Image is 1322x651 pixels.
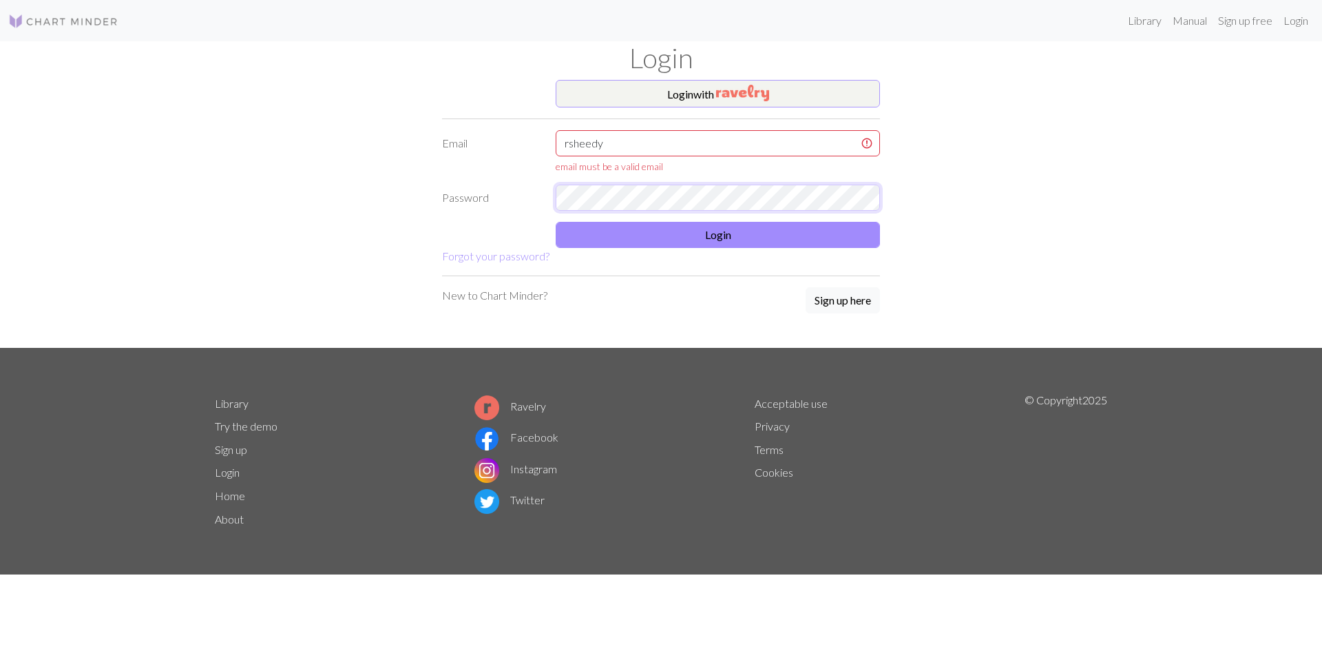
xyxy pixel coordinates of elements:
a: Library [1122,7,1167,34]
a: Home [215,489,245,502]
a: Terms [755,443,784,456]
img: Ravelry [716,85,769,101]
img: Ravelry logo [474,395,499,420]
img: Instagram logo [474,458,499,483]
p: © Copyright 2025 [1025,392,1107,531]
img: Twitter logo [474,489,499,514]
a: Ravelry [474,400,546,413]
button: Login [556,222,880,248]
button: Loginwith [556,80,880,107]
a: About [215,513,244,526]
a: Facebook [474,431,558,444]
a: Sign up here [806,287,880,315]
a: Sign up free [1213,7,1278,34]
a: Sign up [215,443,247,456]
a: Acceptable use [755,397,828,410]
label: Password [434,185,547,211]
img: Logo [8,13,118,30]
a: Forgot your password? [442,249,549,262]
a: Login [1278,7,1314,34]
h1: Login [207,41,1115,74]
a: Manual [1167,7,1213,34]
label: Email [434,130,547,174]
a: Library [215,397,249,410]
a: Try the demo [215,420,277,433]
button: Sign up here [806,287,880,313]
img: Facebook logo [474,426,499,451]
p: New to Chart Minder? [442,287,547,304]
a: Twitter [474,493,545,506]
a: Privacy [755,420,790,433]
a: Instagram [474,462,557,475]
div: email must be a valid email [556,159,880,174]
a: Login [215,466,240,479]
a: Cookies [755,466,793,479]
